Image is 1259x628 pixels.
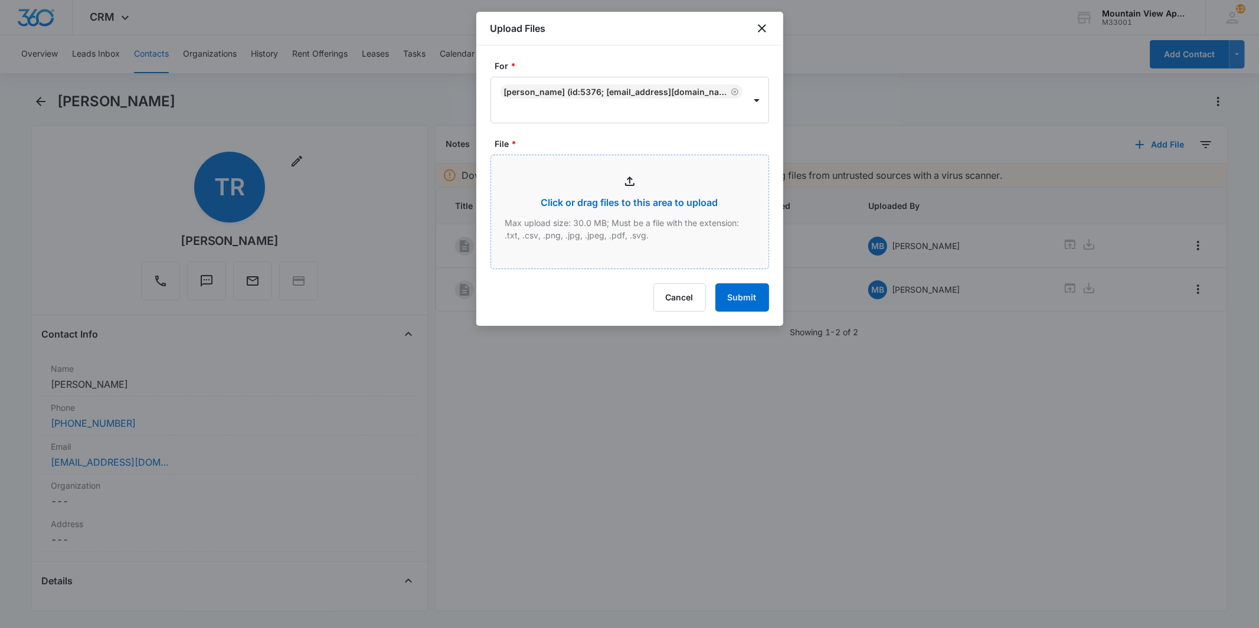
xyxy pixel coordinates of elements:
label: File [495,138,774,150]
label: For [495,60,774,72]
div: [PERSON_NAME] (ID:5376; [EMAIL_ADDRESS][DOMAIN_NAME]; 9706907073) [504,87,728,97]
div: Remove Timothy Romero (ID:5376; Riano2525@gmail.com; 9706907073) [728,87,739,96]
h1: Upload Files [490,21,546,35]
button: close [755,21,769,35]
button: Submit [715,283,769,312]
button: Cancel [653,283,706,312]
